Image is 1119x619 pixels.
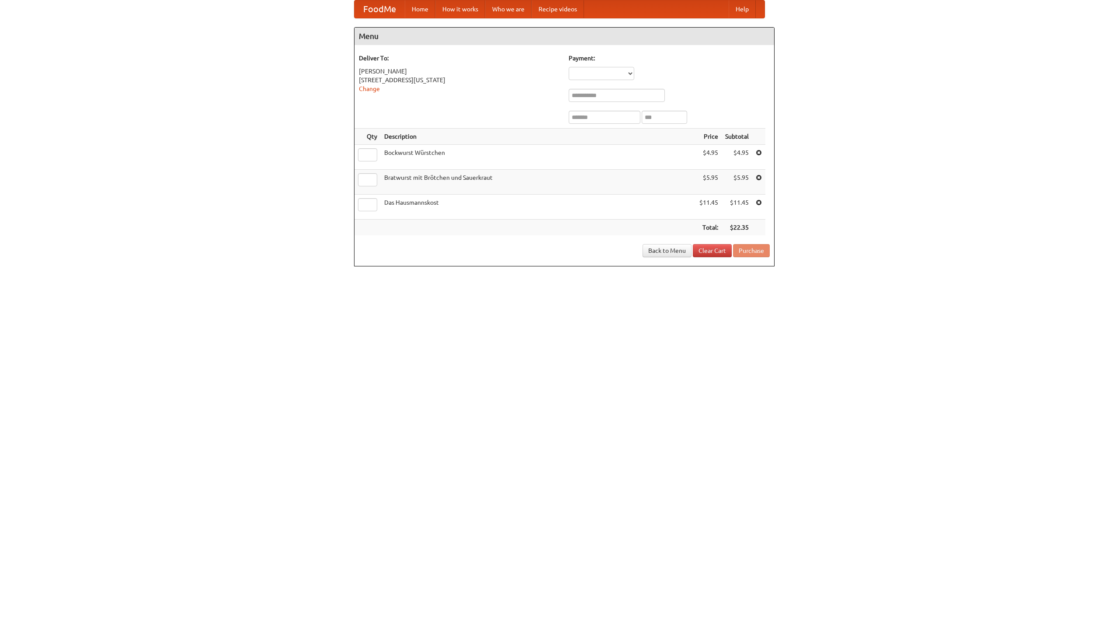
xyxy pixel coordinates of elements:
[532,0,584,18] a: Recipe videos
[696,220,722,236] th: Total:
[722,195,752,220] td: $11.45
[729,0,756,18] a: Help
[354,28,774,45] h4: Menu
[485,0,532,18] a: Who we are
[643,244,692,257] a: Back to Menu
[569,54,770,63] h5: Payment:
[381,145,696,170] td: Bockwurst Würstchen
[722,145,752,170] td: $4.95
[733,244,770,257] button: Purchase
[696,145,722,170] td: $4.95
[696,170,722,195] td: $5.95
[381,170,696,195] td: Bratwurst mit Brötchen und Sauerkraut
[381,195,696,220] td: Das Hausmannskost
[359,85,380,92] a: Change
[696,195,722,220] td: $11.45
[722,220,752,236] th: $22.35
[722,170,752,195] td: $5.95
[693,244,732,257] a: Clear Cart
[354,0,405,18] a: FoodMe
[359,54,560,63] h5: Deliver To:
[722,129,752,145] th: Subtotal
[381,129,696,145] th: Description
[359,76,560,84] div: [STREET_ADDRESS][US_STATE]
[354,129,381,145] th: Qty
[405,0,435,18] a: Home
[435,0,485,18] a: How it works
[696,129,722,145] th: Price
[359,67,560,76] div: [PERSON_NAME]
